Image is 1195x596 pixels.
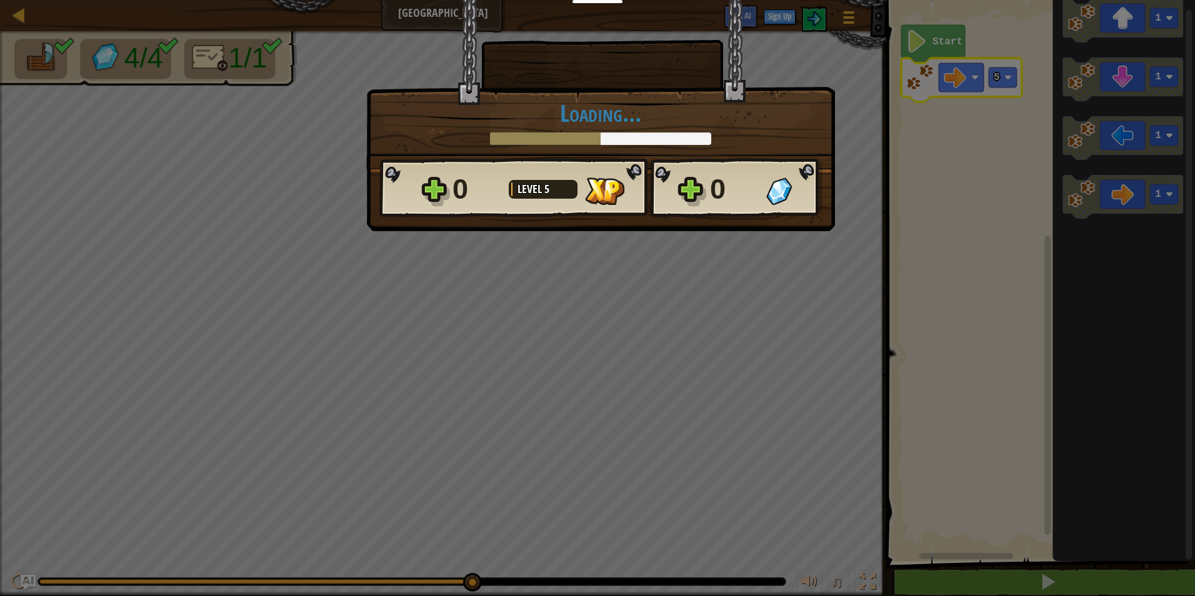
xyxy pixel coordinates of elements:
[379,100,822,126] h1: Loading...
[710,169,759,209] div: 0
[585,177,624,205] img: XP Gained
[452,169,501,209] div: 0
[517,181,544,197] span: Level
[544,181,549,197] span: 5
[766,177,792,205] img: Gems Gained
